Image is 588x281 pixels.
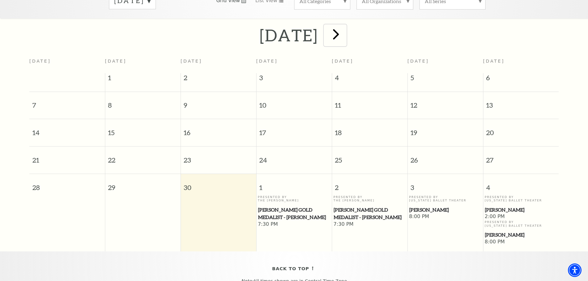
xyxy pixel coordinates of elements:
[485,206,557,214] a: Peter Pan
[483,119,559,140] span: 20
[29,174,105,195] span: 28
[333,195,406,202] p: Presented By The [PERSON_NAME]
[105,73,181,85] span: 1
[332,119,407,140] span: 18
[485,231,557,239] span: [PERSON_NAME]
[332,147,407,168] span: 25
[29,55,105,73] th: [DATE]
[485,213,557,220] span: 2:00 PM
[181,147,256,168] span: 23
[181,174,256,195] span: 30
[258,195,330,202] p: Presented By The [PERSON_NAME]
[333,206,406,221] a: Cliburn Gold Medalist - Aristo Sham
[332,59,353,64] span: [DATE]
[258,206,330,221] span: [PERSON_NAME] Gold Medalist - [PERSON_NAME]
[105,92,181,113] span: 8
[333,221,406,228] span: 7:30 PM
[409,206,482,214] a: Peter Pan
[407,59,429,64] span: [DATE]
[485,206,557,214] span: [PERSON_NAME]
[483,92,559,113] span: 13
[483,147,559,168] span: 27
[105,174,181,195] span: 29
[409,206,481,214] span: [PERSON_NAME]
[334,206,406,221] span: [PERSON_NAME] Gold Medalist - [PERSON_NAME]
[181,59,202,64] span: [DATE]
[272,265,309,273] span: Back To Top
[105,147,181,168] span: 22
[483,59,505,64] span: [DATE]
[29,92,105,113] span: 7
[29,147,105,168] span: 21
[485,231,557,239] a: Peter Pan
[181,73,256,85] span: 2
[408,119,483,140] span: 19
[258,221,330,228] span: 7:30 PM
[408,73,483,85] span: 5
[485,195,557,202] p: Presented By [US_STATE] Ballet Theater
[409,195,482,202] p: Presented By [US_STATE] Ballet Theater
[408,174,483,195] span: 3
[483,73,559,85] span: 6
[29,119,105,140] span: 14
[256,92,332,113] span: 10
[105,59,127,64] span: [DATE]
[332,73,407,85] span: 4
[256,119,332,140] span: 17
[256,147,332,168] span: 24
[409,213,482,220] span: 8:00 PM
[258,206,330,221] a: Cliburn Gold Medalist - Aristo Sham
[260,25,318,45] h2: [DATE]
[332,92,407,113] span: 11
[256,174,332,195] span: 1
[256,73,332,85] span: 3
[485,220,557,227] p: Presented By [US_STATE] Ballet Theater
[485,239,557,246] span: 8:00 PM
[105,119,181,140] span: 15
[408,92,483,113] span: 12
[483,174,559,195] span: 4
[181,119,256,140] span: 16
[568,263,582,277] div: Accessibility Menu
[256,59,278,64] span: [DATE]
[332,174,407,195] span: 2
[408,147,483,168] span: 26
[324,24,346,46] button: next
[181,92,256,113] span: 9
